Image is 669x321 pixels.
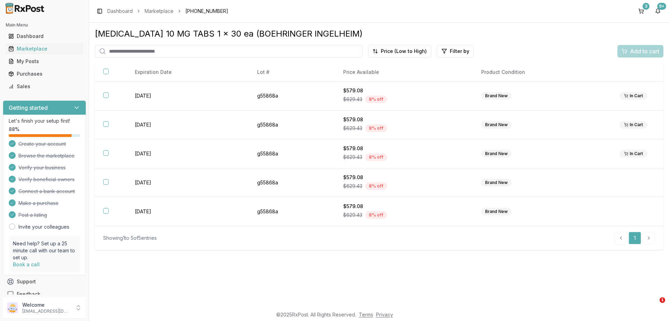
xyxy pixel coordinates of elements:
nav: breadcrumb [107,8,228,15]
a: Purchases [6,68,83,80]
div: 9+ [657,3,666,10]
div: $579.08 [343,174,465,181]
div: In Cart [620,121,647,129]
a: Dashboard [107,8,133,15]
td: g55868a [249,110,334,139]
div: My Posts [8,58,80,65]
div: 8 % off [365,153,387,161]
span: Filter by [450,48,469,55]
th: Product Condition [473,63,611,82]
td: g55868a [249,139,334,168]
td: g55868a [249,82,334,110]
span: Feedback [17,291,40,298]
div: $579.08 [343,203,465,210]
a: Marketplace [145,8,174,15]
div: Dashboard [8,33,80,40]
div: In Cart [620,92,647,100]
h3: Getting started [9,104,48,112]
div: Purchases [8,70,80,77]
div: In Cart [620,150,647,158]
button: Dashboard [3,31,86,42]
div: $579.08 [343,87,465,94]
td: g55868a [249,168,334,197]
button: Purchases [3,68,86,79]
span: Post a listing [18,212,47,219]
button: Sales [3,81,86,92]
div: Brand New [481,179,512,186]
div: 8 % off [365,124,387,132]
span: Browse the marketplace [18,152,75,159]
td: g55868a [249,197,334,226]
button: 9+ [652,6,663,17]
a: Invite your colleagues [18,223,69,230]
h2: Main Menu [6,22,83,28]
div: Sales [8,83,80,90]
div: $579.08 [343,116,465,123]
p: Need help? Set up a 25 minute call with our team to set up. [13,240,76,261]
p: [EMAIL_ADDRESS][DOMAIN_NAME] [22,308,71,314]
div: 8 % off [365,182,387,190]
a: Dashboard [6,30,83,43]
div: 8 % off [365,95,387,103]
a: Terms [359,312,373,318]
a: 1 [629,232,641,244]
span: [PHONE_NUMBER] [185,8,228,15]
span: $629.43 [343,212,362,219]
a: Privacy [376,312,393,318]
img: RxPost Logo [3,3,47,14]
button: My Posts [3,56,86,67]
th: Lot # [249,63,334,82]
td: [DATE] [126,82,249,110]
td: [DATE] [126,110,249,139]
span: Create your account [18,140,66,147]
div: [MEDICAL_DATA] 10 MG TABS 1 x 30 ea (BOEHRINGER INGELHEIM) [95,28,663,39]
img: User avatar [7,302,18,313]
div: $579.08 [343,145,465,152]
div: Brand New [481,121,512,129]
th: Price Available [335,63,473,82]
iframe: Intercom live chat [645,297,662,314]
span: Verify your business [18,164,66,171]
a: Book a call [13,261,40,267]
div: 3 [643,3,649,10]
div: 8 % off [365,211,387,219]
td: [DATE] [126,197,249,226]
div: Brand New [481,208,512,215]
p: Welcome [22,301,71,308]
nav: pagination [615,232,655,244]
span: $629.43 [343,125,362,132]
div: Marketplace [8,45,80,52]
td: [DATE] [126,139,249,168]
div: Brand New [481,92,512,100]
span: $629.43 [343,154,362,161]
button: Marketplace [3,43,86,54]
div: Showing 1 to 5 of 5 entries [103,235,157,242]
button: Support [3,275,86,288]
span: Verify beneficial owners [18,176,75,183]
a: Marketplace [6,43,83,55]
span: 1 [660,297,665,303]
button: 3 [636,6,647,17]
span: Connect a bank account [18,188,75,195]
span: 88 % [9,126,20,133]
span: Price (Low to High) [381,48,427,55]
span: $629.43 [343,183,362,190]
button: Filter by [437,45,474,58]
span: Make a purchase [18,200,59,207]
div: Brand New [481,150,512,158]
a: My Posts [6,55,83,68]
th: Expiration Date [126,63,249,82]
button: Price (Low to High) [368,45,431,58]
a: Sales [6,80,83,93]
p: Let's finish your setup first! [9,117,80,124]
span: $629.43 [343,96,362,103]
button: Feedback [3,288,86,300]
td: [DATE] [126,168,249,197]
